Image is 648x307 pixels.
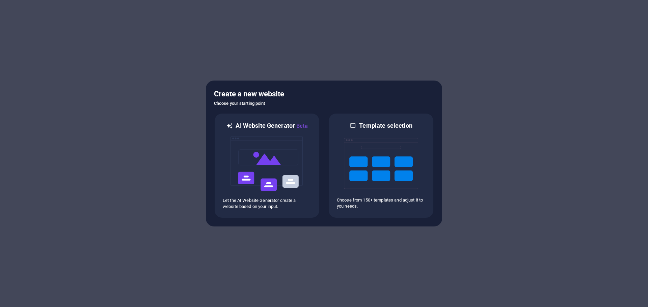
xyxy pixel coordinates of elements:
[337,197,425,209] p: Choose from 150+ templates and adjust it to you needs.
[230,130,304,197] img: ai
[223,197,311,210] p: Let the AI Website Generator create a website based on your input.
[236,122,307,130] h6: AI Website Generator
[328,113,434,218] div: Template selectionChoose from 150+ templates and adjust it to you needs.
[214,99,434,108] h6: Choose your starting point
[295,123,308,129] span: Beta
[214,113,320,218] div: AI Website GeneratorBetaaiLet the AI Website Generator create a website based on your input.
[214,89,434,99] h5: Create a new website
[359,122,412,130] h6: Template selection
